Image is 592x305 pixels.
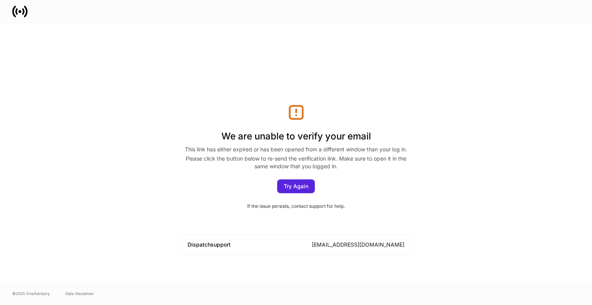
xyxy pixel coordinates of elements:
[284,184,308,189] div: Try Again
[277,179,315,193] button: Try Again
[188,241,231,249] div: Dispatch support
[181,202,411,210] div: If the issue persists, contact support for help.
[181,146,411,155] div: This link has either expired or has been opened from a different window than your log in.
[181,121,411,146] h1: We are unable to verify your email
[181,155,411,170] div: Please click the button below to re-send the verification link. Make sure to open it in the same ...
[312,241,404,248] a: [EMAIL_ADDRESS][DOMAIN_NAME]
[65,290,94,297] a: Data Disclaimer
[12,290,50,297] span: © 2025 OneAdvisory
